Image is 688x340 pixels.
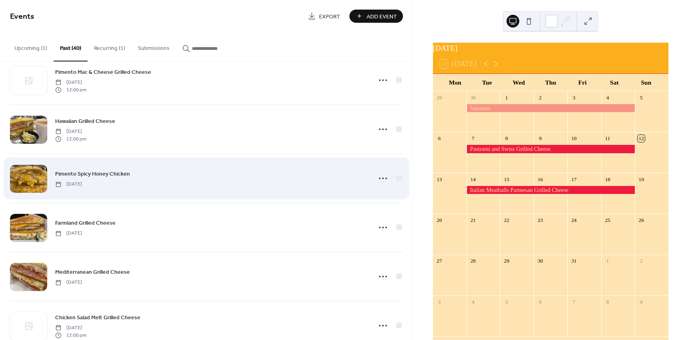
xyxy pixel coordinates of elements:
a: Farmland Grilled Cheese [55,218,116,227]
div: 17 [570,176,578,183]
div: Sun [630,74,662,91]
button: Recurring (1) [88,32,132,61]
a: Chicken Salad Melt Grilled Cheese [55,313,140,322]
div: 21 [469,217,477,224]
div: 7 [469,135,477,142]
div: Thu [534,74,566,91]
span: 12:00 pm [55,332,86,339]
div: 14 [469,176,477,183]
span: Chicken Salad Melt Grilled Cheese [55,314,140,322]
div: 19 [638,176,645,183]
a: Mediterranean Grilled Cheese [55,267,130,277]
div: Wed [503,74,535,91]
div: 3 [436,298,443,305]
div: 2 [536,94,544,101]
button: Add Event [349,10,403,23]
div: 8 [503,135,510,142]
div: Tue [471,74,503,91]
div: 9 [536,135,544,142]
button: Past (40) [54,32,88,61]
div: 5 [503,298,510,305]
div: 30 [536,257,544,265]
div: 8 [604,298,611,305]
div: 18 [604,176,611,183]
div: 10 [570,135,578,142]
span: [DATE] [55,79,86,86]
div: 26 [638,217,645,224]
div: Mon [439,74,471,91]
span: 12:00 pm [55,86,86,93]
span: [DATE] [55,324,86,332]
a: Hawaiian Grilled Cheese [55,117,115,126]
button: Submissions [132,32,176,61]
div: 29 [503,257,510,265]
span: Mediterranean Grilled Cheese [55,268,130,277]
div: 28 [469,257,477,265]
div: 31 [570,257,578,265]
div: 29 [436,94,443,101]
div: Pastrami and Swiss Grilled Cheese [467,145,635,153]
span: 12:00 pm [55,135,86,142]
div: 9 [638,298,645,305]
div: 27 [436,257,443,265]
div: 4 [469,298,477,305]
div: 20 [436,217,443,224]
div: 15 [503,176,510,183]
span: [DATE] [55,181,82,188]
a: Pimento Mac & Cheese Grilled Cheese [55,67,151,77]
div: 12 [638,135,645,142]
div: 22 [503,217,510,224]
div: 3 [570,94,578,101]
div: 23 [536,217,544,224]
div: 4 [604,94,611,101]
div: 2 [638,257,645,265]
div: 6 [536,298,544,305]
div: Italian Meatballs Parmesan Grilled Cheese [467,186,635,194]
span: [DATE] [55,128,86,135]
div: 6 [436,135,443,142]
span: Pimento Spicy Honey Chicken [55,170,130,178]
button: Upcoming (1) [8,32,54,61]
div: 13 [436,176,443,183]
span: Events [10,9,34,24]
div: 24 [570,217,578,224]
div: Vacation [467,104,635,112]
div: 7 [570,298,578,305]
span: Export [319,12,340,21]
div: 30 [469,94,477,101]
div: 11 [604,135,611,142]
div: [DATE] [433,43,668,54]
a: Pimento Spicy Honey Chicken [55,169,130,178]
span: Add Event [367,12,397,21]
div: Sat [598,74,630,91]
div: 1 [503,94,510,101]
div: 1 [604,257,611,265]
div: 25 [604,217,611,224]
span: [DATE] [55,279,82,286]
div: Fri [566,74,598,91]
a: Export [302,10,346,23]
span: [DATE] [55,230,82,237]
div: 16 [536,176,544,183]
div: 5 [638,94,645,101]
